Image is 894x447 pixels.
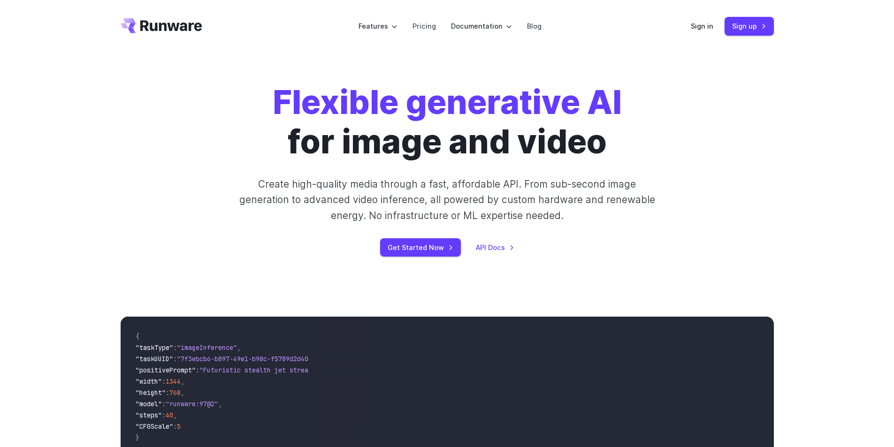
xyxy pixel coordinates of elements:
[173,343,177,352] span: :
[199,366,541,374] span: "Futuristic stealth jet streaking through a neon-lit cityscape with glowing purple exhaust"
[218,400,222,408] span: ,
[162,411,166,419] span: :
[173,422,177,431] span: :
[237,343,241,352] span: ,
[451,21,512,31] label: Documentation
[273,82,622,122] strong: Flexible generative AI
[173,411,177,419] span: ,
[177,343,237,352] span: "imageInference"
[380,238,461,257] a: Get Started Now
[181,388,184,397] span: ,
[173,355,177,363] span: :
[166,411,173,419] span: 40
[238,176,656,223] p: Create high-quality media through a fast, affordable API. From sub-second image generation to adv...
[725,17,774,35] a: Sign up
[136,332,139,341] span: {
[136,377,162,386] span: "width"
[177,355,320,363] span: "7f3ebcb6-b897-49e1-b98c-f5789d2d40d7"
[181,377,184,386] span: ,
[177,422,181,431] span: 5
[413,21,436,31] a: Pricing
[136,411,162,419] span: "steps"
[136,388,166,397] span: "height"
[136,422,173,431] span: "CFGScale"
[273,83,622,161] h1: for image and video
[359,21,397,31] label: Features
[121,18,202,33] a: Go to /
[136,355,173,363] span: "taskUUID"
[162,377,166,386] span: :
[136,433,139,442] span: }
[196,366,199,374] span: :
[166,377,181,386] span: 1344
[162,400,166,408] span: :
[527,21,542,31] a: Blog
[169,388,181,397] span: 768
[476,242,514,253] a: API Docs
[136,343,173,352] span: "taskType"
[136,400,162,408] span: "model"
[166,400,218,408] span: "runware:97@2"
[136,366,196,374] span: "positivePrompt"
[691,21,713,31] a: Sign in
[166,388,169,397] span: :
